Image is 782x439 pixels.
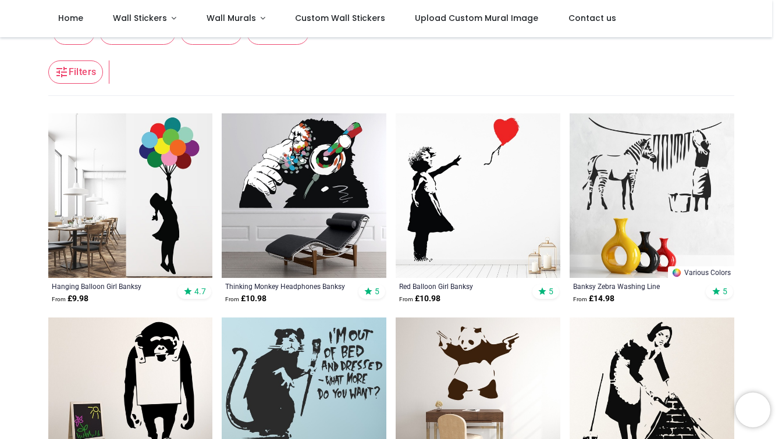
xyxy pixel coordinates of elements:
[415,12,538,24] span: Upload Custom Mural Image
[573,281,699,291] a: Banksy Zebra Washing Line
[573,296,587,302] span: From
[375,286,379,297] span: 5
[225,296,239,302] span: From
[723,286,727,297] span: 5
[735,392,770,427] iframe: Brevo live chat
[399,281,525,291] a: Red Balloon Girl Banksy
[570,113,734,278] img: Banksy Zebra Washing Line Wall Sticker
[52,293,88,305] strong: £ 9.98
[295,12,385,24] span: Custom Wall Stickers
[568,12,616,24] span: Contact us
[671,267,682,278] img: Color Wheel
[207,12,256,24] span: Wall Murals
[58,12,83,24] span: Home
[668,266,734,278] a: Various Colors
[225,281,351,291] a: Thinking Monkey Headphones Banksy
[399,296,413,302] span: From
[52,296,66,302] span: From
[225,293,266,305] strong: £ 10.98
[573,293,614,305] strong: £ 14.98
[48,60,103,84] button: Filters
[549,286,553,297] span: 5
[48,113,213,278] img: Hanging Balloon Girl Banksy Wall Sticker
[396,113,560,278] img: Red Balloon Girl Banksy Wall Sticker
[52,281,178,291] a: Hanging Balloon Girl Banksy
[113,12,167,24] span: Wall Stickers
[399,293,440,305] strong: £ 10.98
[222,113,386,278] img: Thinking Monkey Headphones Banksy Wall Sticker
[194,286,206,297] span: 4.7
